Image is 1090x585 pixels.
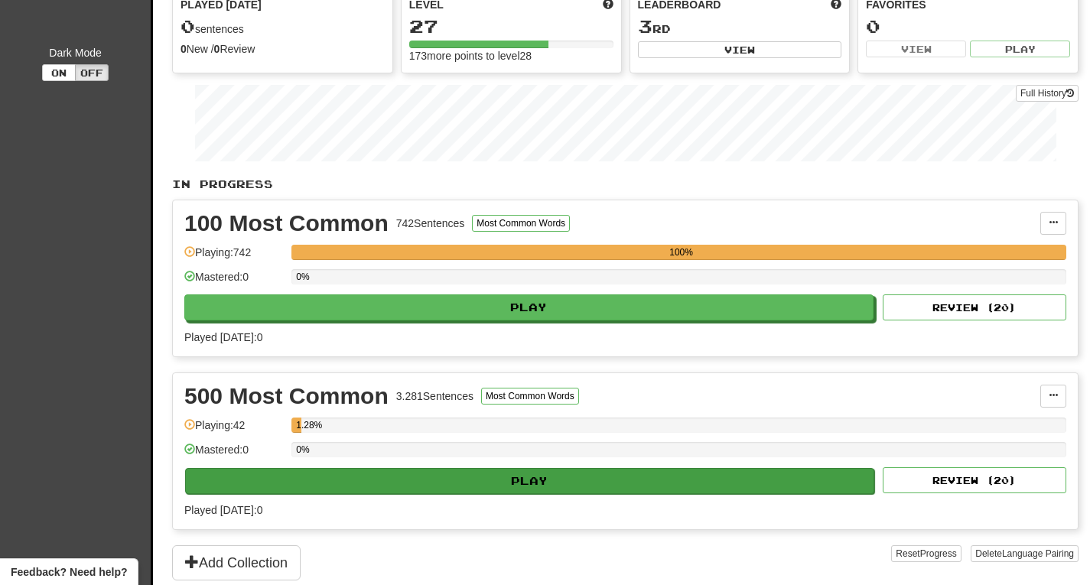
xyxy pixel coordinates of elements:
[184,331,262,343] span: Played [DATE]: 0
[866,41,966,57] button: View
[181,15,195,37] span: 0
[920,548,957,559] span: Progress
[181,17,385,37] div: sentences
[396,216,465,231] div: 742 Sentences
[296,418,301,433] div: 1.28%
[184,212,389,235] div: 100 Most Common
[638,15,652,37] span: 3
[184,504,262,516] span: Played [DATE]: 0
[971,545,1079,562] button: DeleteLanguage Pairing
[1002,548,1074,559] span: Language Pairing
[184,294,874,320] button: Play
[891,545,961,562] button: ResetProgress
[184,442,284,467] div: Mastered: 0
[172,177,1079,192] p: In Progress
[638,17,842,37] div: rd
[883,467,1066,493] button: Review (20)
[883,294,1066,320] button: Review (20)
[185,468,874,494] button: Play
[172,545,301,580] button: Add Collection
[409,17,613,36] div: 27
[11,564,127,580] span: Open feedback widget
[75,64,109,81] button: Off
[481,388,579,405] button: Most Common Words
[184,418,284,443] div: Playing: 42
[184,385,389,408] div: 500 Most Common
[970,41,1070,57] button: Play
[181,41,385,57] div: New / Review
[638,41,842,58] button: View
[184,245,284,270] div: Playing: 742
[396,388,473,404] div: 3.281 Sentences
[866,17,1070,36] div: 0
[214,43,220,55] strong: 0
[296,245,1066,260] div: 100%
[11,45,139,60] div: Dark Mode
[1016,85,1079,102] a: Full History
[184,269,284,294] div: Mastered: 0
[472,215,570,232] button: Most Common Words
[181,43,187,55] strong: 0
[42,64,76,81] button: On
[409,48,613,63] div: 173 more points to level 28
